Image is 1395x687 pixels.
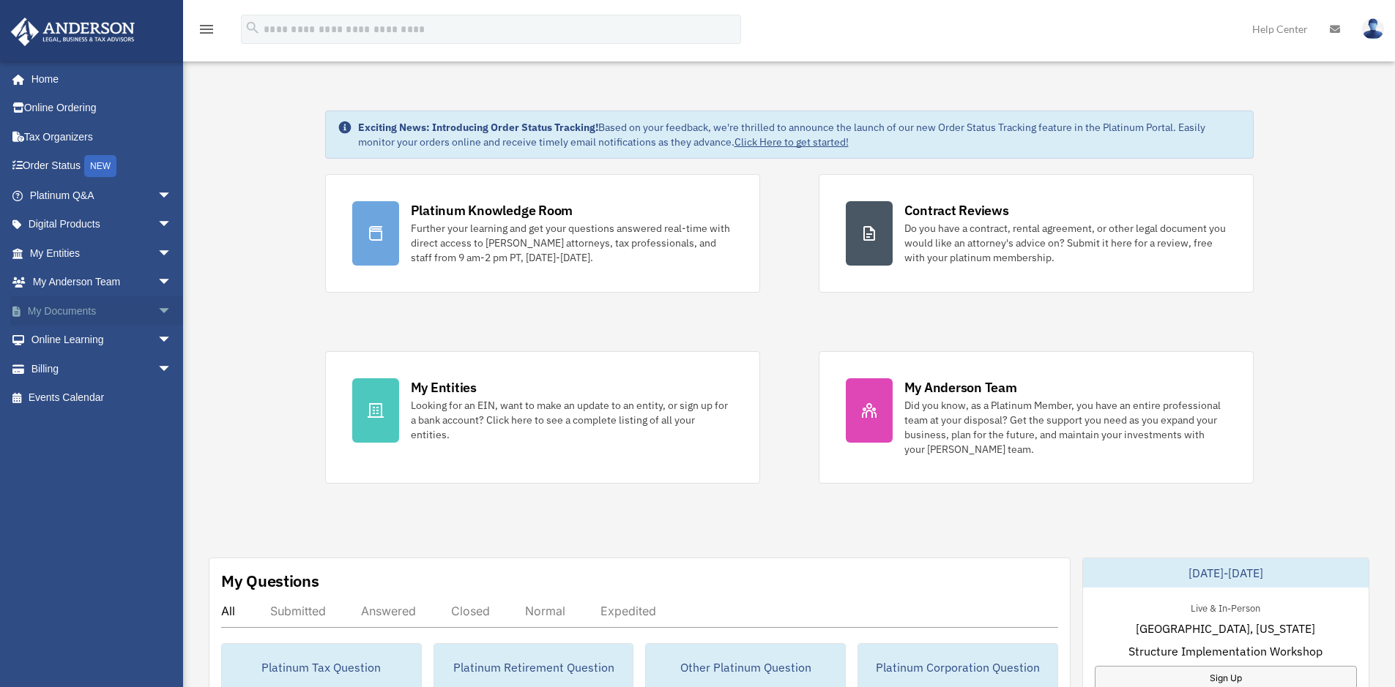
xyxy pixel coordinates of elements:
span: arrow_drop_down [157,354,187,384]
div: My Anderson Team [904,378,1017,397]
span: arrow_drop_down [157,181,187,211]
img: User Pic [1362,18,1384,40]
div: Looking for an EIN, want to make an update to an entity, or sign up for a bank account? Click her... [411,398,733,442]
i: search [245,20,261,36]
a: My Entities Looking for an EIN, want to make an update to an entity, or sign up for a bank accoun... [325,351,760,484]
span: arrow_drop_down [157,296,187,326]
div: Based on your feedback, we're thrilled to announce the launch of our new Order Status Tracking fe... [358,120,1241,149]
div: Do you have a contract, rental agreement, or other legal document you would like an attorney's ad... [904,221,1227,265]
div: All [221,604,235,618]
img: Anderson Advisors Platinum Portal [7,18,139,46]
div: Did you know, as a Platinum Member, you have an entire professional team at your disposal? Get th... [904,398,1227,457]
div: Expedited [600,604,656,618]
span: arrow_drop_down [157,268,187,298]
a: Online Ordering [10,94,194,123]
span: arrow_drop_down [157,210,187,240]
a: My Anderson Team Did you know, as a Platinum Member, you have an entire professional team at your... [819,351,1254,484]
div: Platinum Knowledge Room [411,201,573,219]
div: My Questions [221,570,319,592]
div: My Entities [411,378,477,397]
a: My Anderson Teamarrow_drop_down [10,268,194,297]
a: Contract Reviews Do you have a contract, rental agreement, or other legal document you would like... [819,174,1254,293]
a: Tax Organizers [10,122,194,151]
div: Contract Reviews [904,201,1009,219]
a: Events Calendar [10,383,194,413]
a: Billingarrow_drop_down [10,354,194,383]
a: Home [10,64,187,94]
a: Online Learningarrow_drop_down [10,326,194,355]
div: NEW [84,155,116,177]
div: Submitted [270,604,326,618]
a: Digital Productsarrow_drop_down [10,210,194,239]
div: Further your learning and get your questions answered real-time with direct access to [PERSON_NAM... [411,221,733,265]
span: [GEOGRAPHIC_DATA], [US_STATE] [1136,620,1315,637]
i: menu [198,20,215,38]
div: Closed [451,604,490,618]
a: My Documentsarrow_drop_down [10,296,194,326]
span: arrow_drop_down [157,239,187,269]
div: [DATE]-[DATE] [1083,558,1369,587]
strong: Exciting News: Introducing Order Status Tracking! [358,121,598,134]
a: menu [198,26,215,38]
a: Click Here to get started! [734,135,849,149]
span: Structure Implementation Workshop [1128,642,1323,660]
a: Platinum Knowledge Room Further your learning and get your questions answered real-time with dire... [325,174,760,293]
span: arrow_drop_down [157,326,187,356]
div: Live & In-Person [1179,599,1272,615]
div: Answered [361,604,416,618]
a: Order StatusNEW [10,151,194,181]
a: My Entitiesarrow_drop_down [10,239,194,268]
div: Normal [525,604,565,618]
a: Platinum Q&Aarrow_drop_down [10,181,194,210]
